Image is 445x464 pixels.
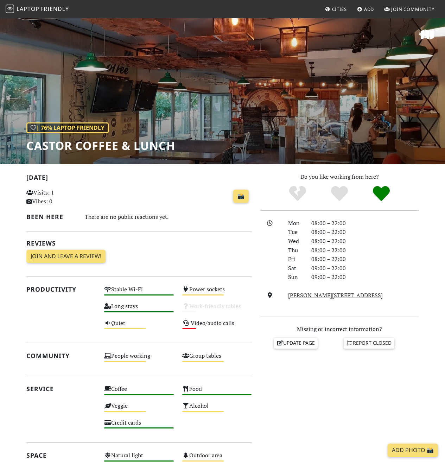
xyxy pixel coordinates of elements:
div: Stable Wi-Fi [100,284,178,301]
div: Work-friendly tables [178,301,256,318]
h2: Productivity [26,286,96,293]
a: Join and leave a review! [26,250,106,263]
h2: [DATE] [26,174,252,184]
span: Laptop [17,5,39,13]
div: 08:00 – 22:00 [307,246,423,255]
div: 08:00 – 22:00 [307,219,423,228]
div: Thu [284,246,307,255]
a: Add Photo 📸 [388,444,438,457]
div: Long stays [100,301,178,318]
div: 09:00 – 22:00 [307,273,423,282]
span: Add [364,6,374,12]
a: Cities [322,3,350,15]
h2: Community [26,352,96,360]
p: Missing or incorrect information? [260,325,419,334]
div: Food [178,384,256,401]
div: 08:00 – 22:00 [307,255,423,264]
div: Wed [284,237,307,246]
h2: Reviews [26,240,252,247]
div: Mon [284,219,307,228]
a: Update page [274,338,318,348]
div: | 76% Laptop Friendly [26,122,109,134]
div: Yes [319,185,361,203]
h2: Been here [26,213,76,221]
s: Video/audio calls [191,319,234,327]
img: LaptopFriendly [6,5,14,13]
div: Coffee [100,384,178,401]
div: Sun [284,273,307,282]
div: Credit cards [100,418,178,434]
div: Power sockets [178,284,256,301]
div: Definitely! [360,185,402,203]
div: Quiet [100,318,178,335]
a: Join Community [381,3,437,15]
div: 09:00 – 22:00 [307,264,423,273]
a: Report closed [344,338,394,348]
a: Add [354,3,377,15]
div: Tue [284,228,307,237]
h1: Castor Coffee & Lunch [26,139,175,152]
a: [PERSON_NAME][STREET_ADDRESS] [288,291,383,299]
div: People working [100,351,178,368]
p: Visits: 1 Vibes: 0 [26,188,96,206]
div: Veggie [100,401,178,418]
h2: Space [26,452,96,459]
span: Friendly [40,5,69,13]
span: Join Community [391,6,434,12]
div: Group tables [178,351,256,368]
div: There are no public reactions yet. [85,212,252,222]
div: 08:00 – 22:00 [307,228,423,237]
div: No [277,185,319,203]
h2: Service [26,385,96,393]
div: Alcohol [178,401,256,418]
a: 📸 [233,190,249,203]
a: LaptopFriendly LaptopFriendly [6,3,69,15]
span: Cities [332,6,347,12]
div: Sat [284,264,307,273]
p: Do you like working from here? [260,172,419,182]
div: 08:00 – 22:00 [307,237,423,246]
div: Fri [284,255,307,264]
